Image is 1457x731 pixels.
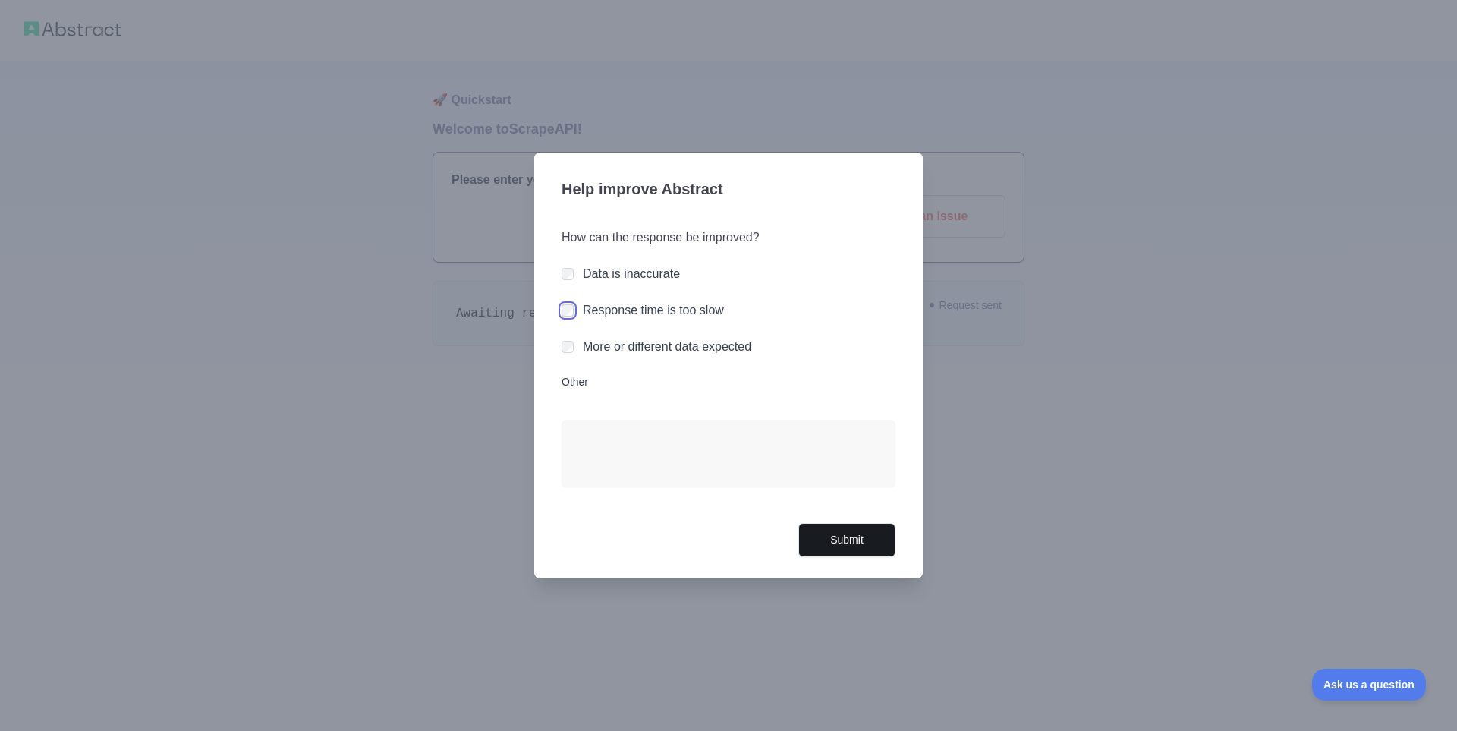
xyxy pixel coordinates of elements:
h3: How can the response be improved? [562,228,895,247]
label: More or different data expected [583,340,751,353]
label: Response time is too slow [583,304,724,317]
label: Other [562,374,895,389]
button: Submit [798,523,895,557]
iframe: Toggle Customer Support [1312,669,1427,701]
label: Data is inaccurate [583,267,680,280]
h3: Help improve Abstract [562,171,895,210]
